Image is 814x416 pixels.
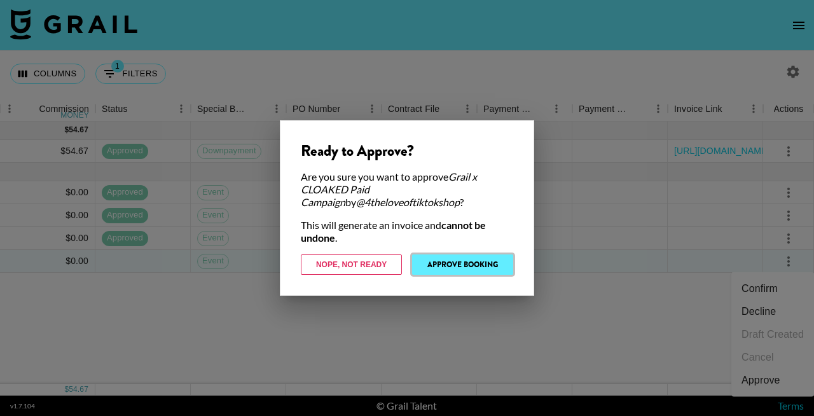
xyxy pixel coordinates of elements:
em: @ 4theloveoftiktokshop [356,196,460,208]
div: This will generate an invoice and . [301,219,513,244]
button: Approve Booking [412,254,513,275]
strong: cannot be undone [301,219,486,244]
div: Ready to Approve? [301,141,513,160]
div: Are you sure you want to approve by ? [301,170,513,209]
em: Grail x CLOAKED Paid Campaign [301,170,477,208]
button: Nope, Not Ready [301,254,402,275]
